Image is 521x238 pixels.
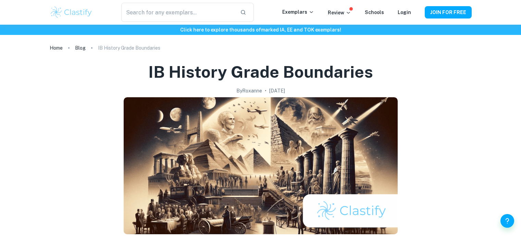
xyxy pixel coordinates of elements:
h1: IB History Grade Boundaries [148,61,373,83]
p: Exemplars [282,8,314,16]
p: • [265,87,266,95]
img: IB History Grade Boundaries cover image [124,97,398,234]
h2: [DATE] [269,87,285,95]
a: Schools [365,10,384,15]
p: IB History Grade Boundaries [98,44,160,52]
a: Login [398,10,411,15]
h2: By Roxanne [236,87,262,95]
h6: Click here to explore thousands of marked IA, EE and TOK exemplars ! [1,26,520,34]
p: Review [328,9,351,16]
button: Help and Feedback [500,214,514,228]
a: Home [50,43,63,53]
a: Blog [75,43,86,53]
input: Search for any exemplars... [121,3,234,22]
button: JOIN FOR FREE [425,6,472,18]
img: Clastify logo [50,5,93,19]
